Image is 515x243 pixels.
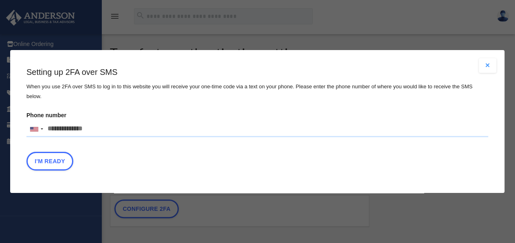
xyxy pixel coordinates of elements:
[26,121,488,137] input: Phone numberList of countries
[479,58,497,73] button: Close modal
[26,152,73,171] button: I'm Ready
[26,82,488,101] p: When you use 2FA over SMS to log in to this website you will receive your one-time code via a tex...
[26,66,488,78] h3: Setting up 2FA over SMS
[27,121,46,137] div: United States: +1
[26,109,488,137] label: Phone number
